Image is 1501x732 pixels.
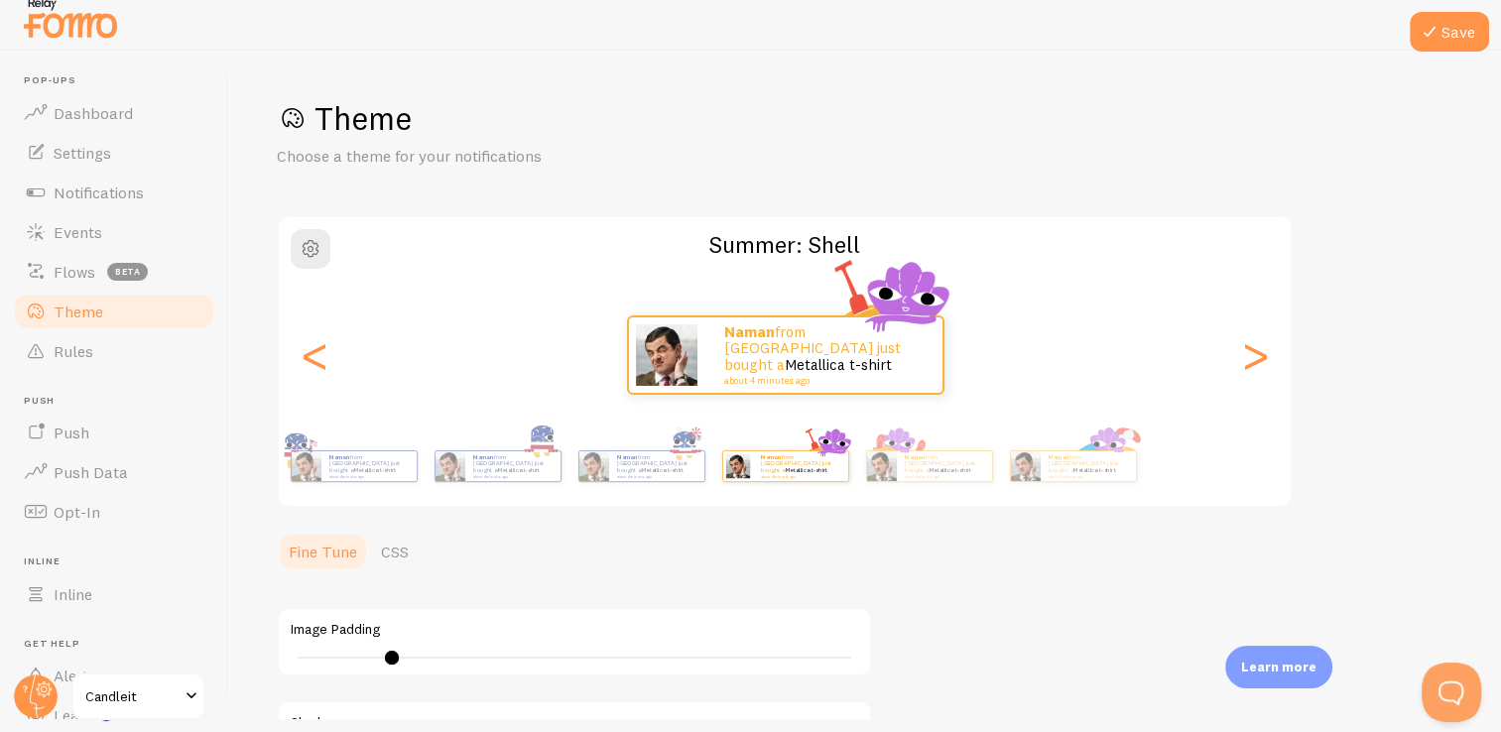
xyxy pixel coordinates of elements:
[761,474,838,478] small: about 4 minutes ago
[277,98,1453,139] h1: Theme
[1049,453,1128,478] p: from [GEOGRAPHIC_DATA] just bought a
[54,502,100,522] span: Opt-In
[353,466,396,474] a: Metallica t-shirt
[24,638,216,651] span: Get Help
[905,474,982,478] small: about 4 minutes ago
[905,453,984,478] p: from [GEOGRAPHIC_DATA] just bought a
[866,451,896,481] img: Fomo
[12,413,216,452] a: Push
[1422,663,1481,722] iframe: Help Scout Beacon - Open
[24,555,216,568] span: Inline
[291,451,320,481] img: Fomo
[54,262,95,282] span: Flows
[724,322,775,341] strong: Naman
[54,666,96,685] span: Alerts
[617,453,696,478] p: from [GEOGRAPHIC_DATA] just bought a
[329,453,349,461] strong: Naman
[277,145,753,168] p: Choose a theme for your notifications
[785,355,892,374] a: Metallica t-shirt
[473,474,551,478] small: about 4 minutes ago
[277,532,369,571] a: Fine Tune
[24,74,216,87] span: Pop-ups
[291,621,858,639] label: Image Padding
[12,492,216,532] a: Opt-In
[617,453,637,461] strong: Naman
[1049,474,1126,478] small: about 4 minutes ago
[617,474,694,478] small: about 4 minutes ago
[641,466,684,474] a: Metallica t-shirt
[1225,646,1332,688] div: Learn more
[71,672,205,720] a: Candleit
[1010,451,1040,481] img: Fomo
[12,331,216,371] a: Rules
[369,532,421,571] a: CSS
[54,423,89,442] span: Push
[329,453,409,478] p: from [GEOGRAPHIC_DATA] just bought a
[1049,453,1068,461] strong: Naman
[12,133,216,173] a: Settings
[54,302,103,321] span: Theme
[12,656,216,695] a: Alerts
[54,222,102,242] span: Events
[107,263,148,281] span: beta
[54,341,93,361] span: Rules
[578,451,608,481] img: Fomo
[12,93,216,133] a: Dashboard
[636,324,697,386] img: Fomo
[761,453,781,461] strong: Naman
[1410,12,1489,52] button: Save
[12,212,216,252] a: Events
[54,103,133,123] span: Dashboard
[435,451,464,481] img: Fomo
[24,395,216,408] span: Push
[54,183,144,202] span: Notifications
[12,574,216,614] a: Inline
[1072,466,1115,474] a: Metallica t-shirt
[724,376,917,386] small: about 4 minutes ago
[85,684,180,708] span: Candleit
[12,252,216,292] a: Flows beta
[725,453,750,478] img: Fomo
[473,453,493,461] strong: Naman
[761,453,840,478] p: from [GEOGRAPHIC_DATA] just bought a
[785,466,827,474] a: Metallica t-shirt
[303,284,326,427] div: Previous slide
[929,466,971,474] a: Metallica t-shirt
[12,292,216,331] a: Theme
[1243,284,1267,427] div: Next slide
[473,453,553,478] p: from [GEOGRAPHIC_DATA] just bought a
[12,452,216,492] a: Push Data
[54,143,111,163] span: Settings
[329,474,407,478] small: about 4 minutes ago
[12,173,216,212] a: Notifications
[905,453,925,461] strong: Naman
[497,466,540,474] a: Metallica t-shirt
[54,584,92,604] span: Inline
[724,324,923,386] p: from [GEOGRAPHIC_DATA] just bought a
[279,229,1291,260] h2: Summer: Shell
[54,462,128,482] span: Push Data
[1241,658,1316,676] p: Learn more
